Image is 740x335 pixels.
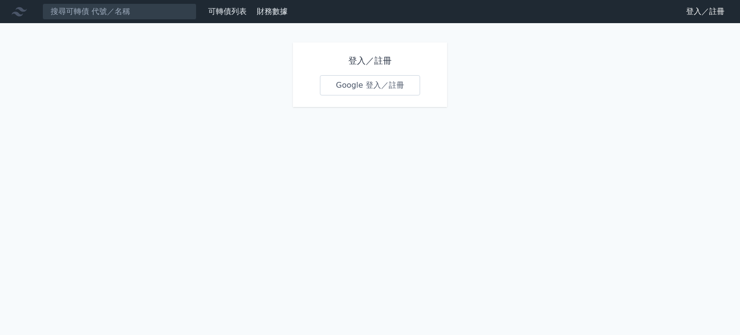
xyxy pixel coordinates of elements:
h1: 登入／註冊 [320,54,420,67]
a: 財務數據 [257,7,288,16]
a: 登入／註冊 [678,4,732,19]
input: 搜尋可轉債 代號／名稱 [42,3,197,20]
a: 可轉債列表 [208,7,247,16]
a: Google 登入／註冊 [320,75,420,95]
